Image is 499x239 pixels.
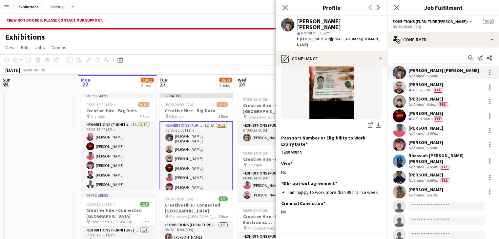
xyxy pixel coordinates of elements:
span: Fee [434,88,442,93]
img: IMG_2873.jpeg [281,23,382,119]
app-job-card: Updated08:00-20:00 (12h)9/12Creative Hire - Big Data Olympia1 RoleExhibitions (Furniture [PERSON_... [159,93,233,190]
div: Not rated [408,131,426,136]
span: Fee [441,178,449,183]
span: 22 [80,81,90,88]
span: Micro Electronics [GEOGRAPHIC_DATA] - [PERSON_NAME] [247,226,295,230]
h3: Job Fulfilment [387,3,499,12]
span: | [EMAIL_ADDRESS][DOMAIN_NAME] [297,36,380,47]
app-job-card: 07:00-13:00 (6h)1/1Creative Hire - Connected [GEOGRAPHIC_DATA] Connected [GEOGRAPHIC_DATA]1 RoleE... [238,93,311,144]
div: Not rated [408,73,426,78]
div: Confirmed [387,32,499,47]
h3: Profile [276,3,387,12]
app-card-role: Exhibitions (Furniture [PERSON_NAME])1/107:00-13:00 (6h)[PERSON_NAME] [238,122,311,144]
span: 08:00-18:00 (10h) [165,196,193,201]
div: Crew has different fees then in role [439,164,450,170]
div: 3.59mi [426,131,439,136]
span: 08:00-14:00 (6h) [243,208,270,213]
span: Tue [159,77,167,83]
div: [PERSON_NAME] [408,139,443,145]
div: Crew has different fees then in role [432,116,444,122]
span: 18/21 [219,78,232,83]
span: Jobs [35,45,45,50]
button: Exhibitions [13,0,44,13]
span: Mon [81,77,90,83]
span: 21 [2,81,10,88]
div: [PERSON_NAME] [PERSON_NAME] [297,18,382,30]
span: Fee [434,117,442,121]
span: View [5,45,14,50]
a: Jobs [32,43,48,52]
div: Updated [159,93,233,98]
h3: Creative Hire - Big Data [159,108,233,114]
span: 24 [237,81,246,88]
span: Connected [GEOGRAPHIC_DATA] [169,214,218,219]
span: Connected [GEOGRAPHIC_DATA] [91,219,140,224]
div: [PERSON_NAME] [408,125,443,131]
span: 07:00-13:00 (6h) [243,97,270,102]
span: Olympia [169,114,184,119]
div: Not rated [408,178,426,183]
h3: Creative Hire - Connected [GEOGRAPHIC_DATA] [238,102,311,114]
span: Connected [GEOGRAPHIC_DATA] [247,115,297,119]
div: No [281,209,382,215]
div: Compliance [276,51,387,66]
span: 1 Role [218,114,228,119]
span: 9/12 [217,102,228,107]
h3: Creative Hire - Big Data [81,108,155,114]
span: Edit [21,45,29,50]
span: Fee [439,102,447,107]
div: [PERSON_NAME] [408,187,443,193]
div: 9.8mi [426,102,437,107]
app-card-role: Exhibitions (Furniture [PERSON_NAME])3A9/1008:00-18:00 (10h)[PERSON_NAME][PERSON_NAME][PERSON_NAM... [81,121,155,229]
h3: Passport Number or Eligibility to Work Expiry Date [281,135,377,147]
span: 08:00-18:00 (10h) [86,202,115,207]
div: Crew has different fees then in role [437,102,448,107]
h3: Creative Hire - Connected [GEOGRAPHIC_DATA] [81,207,155,219]
div: Not rated [408,145,426,150]
span: 1 Role [140,114,149,119]
span: Comms [52,45,66,50]
h3: Creative Hire - Micro Electronics [GEOGRAPHIC_DATA] - [PERSON_NAME] [238,213,311,225]
div: In progress [81,93,155,98]
span: Sun [3,77,10,83]
div: 5.98mi [419,116,432,122]
span: 08:00-14:00 (6h) [243,151,270,156]
div: No [281,169,382,175]
div: [PERSON_NAME] [408,82,444,87]
span: 1 Role [140,219,149,224]
div: Crew has different fees then in role [439,178,450,183]
div: Not rated [408,193,426,197]
h3: Creative Hire - Connected [GEOGRAPHIC_DATA] [159,202,233,214]
span: Exhibitions (Furniture Porter) [393,19,468,24]
span: 08:00-18:00 (10h) [86,102,115,107]
span: Wed [238,77,246,83]
div: 2 Jobs [141,83,154,88]
h3: 48 hr opt-out agreement [281,180,337,186]
div: 6.57mi [419,87,432,93]
span: Not rated [301,30,317,35]
div: [PERSON_NAME] [408,172,450,178]
li: I am happy to work more than 48 hrs in a week [288,189,382,195]
div: [DATE] [5,67,20,73]
a: View [3,43,17,52]
span: Week 38 [22,67,38,72]
span: 10/11 [141,78,154,83]
app-job-card: 08:00-14:00 (6h)2/2Creative Hire - Big Data Olympia1 RoleExhibitions (Furniture [PERSON_NAME])2/2... [238,147,311,201]
span: 4.9 [412,87,417,92]
span: Fee [441,165,449,170]
div: [PERSON_NAME] [408,96,448,102]
div: 8.85mi [426,164,439,170]
app-job-card: In progress08:00-18:00 (10h)9/10Creative Hire - Big Data Olympia1 RoleExhibitions (Furniture [PER... [81,93,155,190]
span: 4.6 [412,116,417,121]
span: 1/1 [140,202,149,207]
span: 1/1 [218,196,228,201]
div: In progress [81,193,155,198]
div: [PERSON_NAME] [408,110,444,116]
div: 6.89mi [426,178,439,183]
h3: Creative Hire - Big Data [238,156,311,162]
span: Olympia [91,114,105,119]
span: 5.58mi [318,30,332,35]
